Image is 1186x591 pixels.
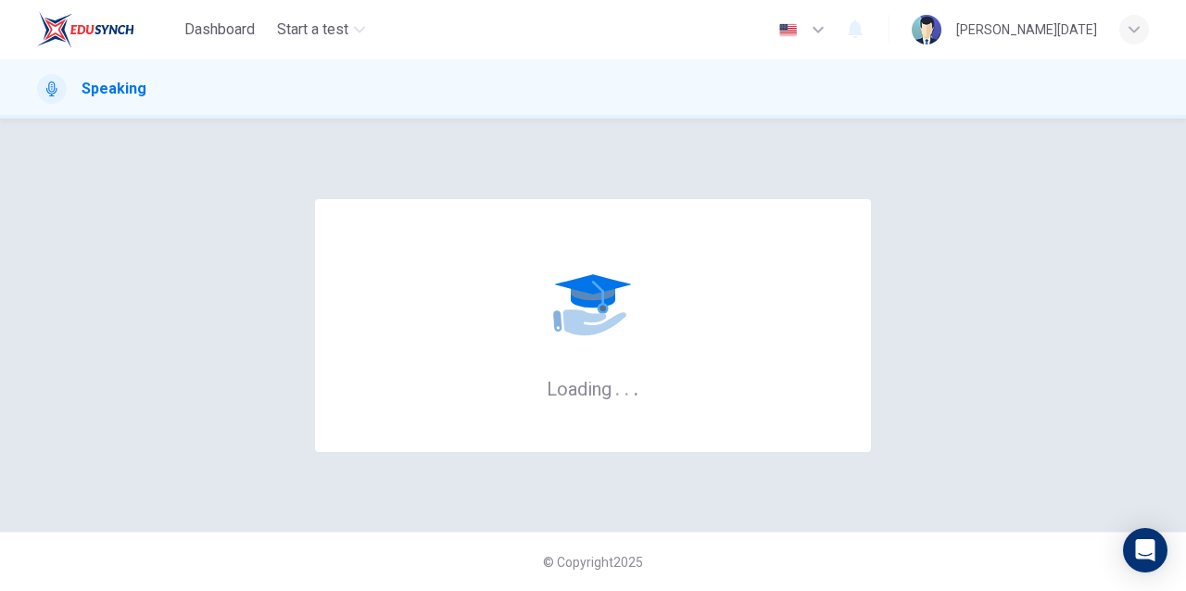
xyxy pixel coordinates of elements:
[82,78,146,100] h1: Speaking
[277,19,348,41] span: Start a test
[956,19,1097,41] div: [PERSON_NAME][DATE]
[37,11,177,48] a: EduSynch logo
[177,13,262,46] button: Dashboard
[776,23,800,37] img: en
[270,13,372,46] button: Start a test
[912,15,941,44] img: Profile picture
[543,555,643,570] span: © Copyright 2025
[614,371,621,402] h6: .
[184,19,255,41] span: Dashboard
[547,376,639,400] h6: Loading
[633,371,639,402] h6: .
[624,371,630,402] h6: .
[1123,528,1167,572] div: Open Intercom Messenger
[37,11,134,48] img: EduSynch logo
